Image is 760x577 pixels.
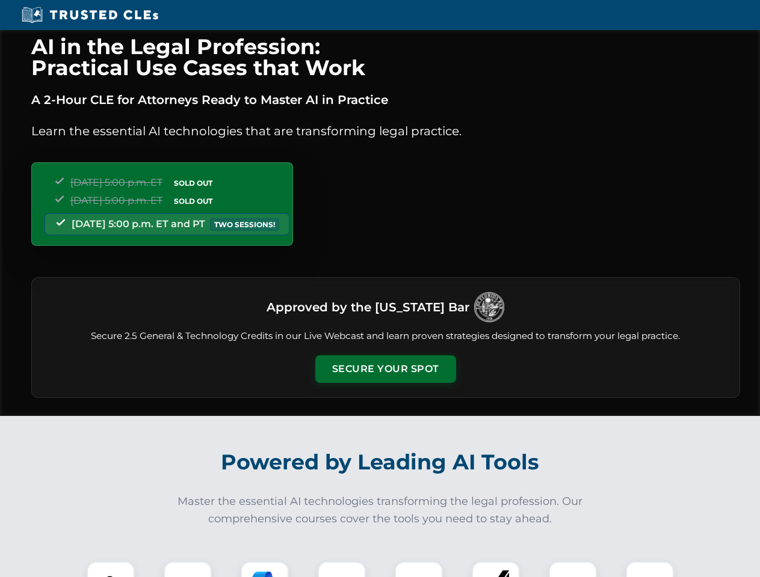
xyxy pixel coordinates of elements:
p: Learn the essential AI technologies that are transforming legal practice. [31,121,740,141]
p: Master the essential AI technologies transforming the legal profession. Our comprehensive courses... [170,493,591,528]
button: Secure Your Spot [315,355,456,383]
p: A 2-Hour CLE for Attorneys Ready to Master AI in Practice [31,90,740,109]
h3: Approved by the [US_STATE] Bar [267,296,469,318]
h1: AI in the Legal Profession: Practical Use Cases that Work [31,36,740,78]
span: [DATE] 5:00 p.m. ET [70,177,162,188]
img: Trusted CLEs [18,6,162,24]
img: Logo [474,292,504,322]
h2: Powered by Leading AI Tools [47,441,714,483]
span: SOLD OUT [170,177,217,189]
p: Secure 2.5 General & Technology Credits in our Live Webcast and learn proven strategies designed ... [46,329,725,343]
span: [DATE] 5:00 p.m. ET [70,195,162,206]
span: SOLD OUT [170,195,217,207]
